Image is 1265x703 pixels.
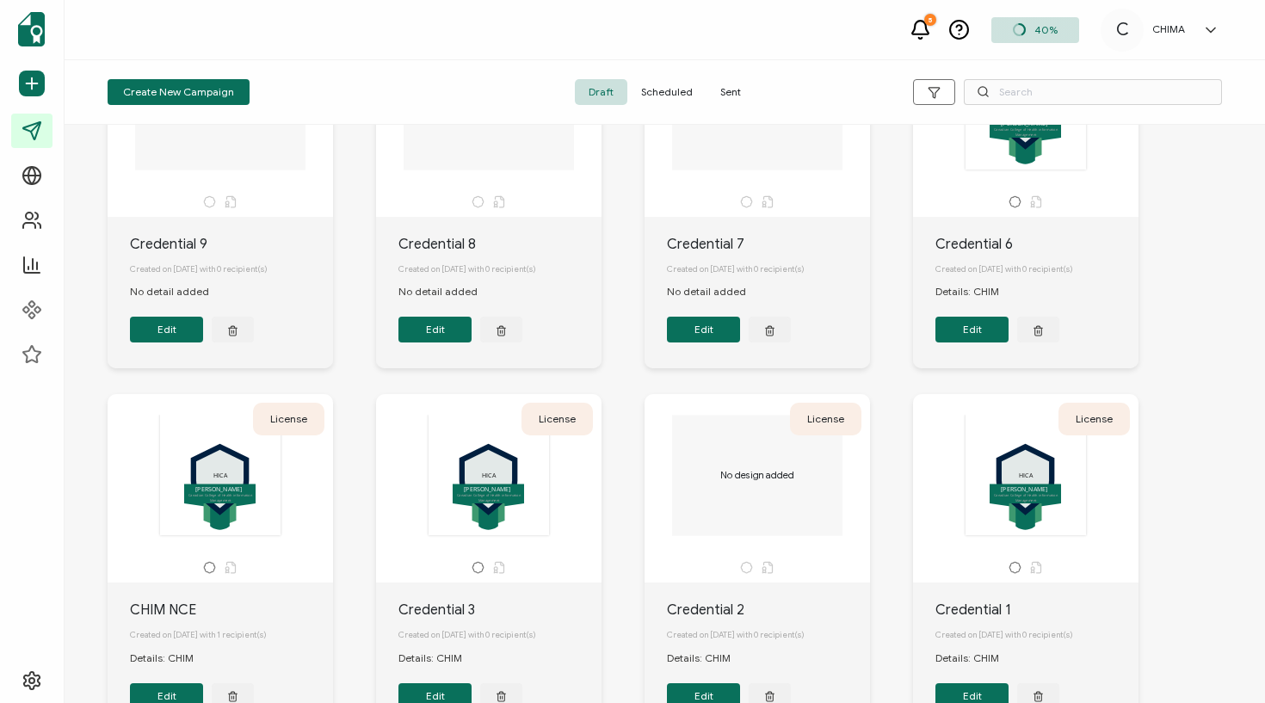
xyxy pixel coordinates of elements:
[130,255,333,284] div: Created on [DATE] with 0 recipient(s)
[398,284,495,299] div: No detail added
[575,79,627,105] span: Draft
[1058,403,1130,435] div: License
[253,403,324,435] div: License
[935,284,1016,299] div: Details: CHIM
[627,79,707,105] span: Scheduled
[935,651,1016,666] div: Details: CHIM
[667,255,870,284] div: Created on [DATE] with 0 recipient(s)
[398,317,472,342] button: Edit
[667,317,740,342] button: Edit
[1034,23,1058,36] span: 40%
[935,234,1138,255] div: Credential 6
[667,651,748,666] div: Details: CHIM
[935,317,1009,342] button: Edit
[667,620,870,650] div: Created on [DATE] with 0 recipient(s)
[130,620,333,650] div: Created on [DATE] with 1 recipient(s)
[130,600,333,620] div: CHIM NCE
[935,255,1138,284] div: Created on [DATE] with 0 recipient(s)
[130,284,226,299] div: No detail added
[521,403,593,435] div: License
[707,79,755,105] span: Sent
[1116,17,1129,43] span: C
[130,234,333,255] div: Credential 9
[130,651,211,666] div: Details: CHIM
[398,651,479,666] div: Details: CHIM
[18,12,45,46] img: sertifier-logomark-colored.svg
[130,317,203,342] button: Edit
[667,284,763,299] div: No detail added
[935,620,1138,650] div: Created on [DATE] with 0 recipient(s)
[123,87,234,97] span: Create New Campaign
[398,600,602,620] div: Credential 3
[1179,620,1265,703] iframe: Chat Widget
[398,234,602,255] div: Credential 8
[667,600,870,620] div: Credential 2
[108,79,250,105] button: Create New Campaign
[398,620,602,650] div: Created on [DATE] with 0 recipient(s)
[1152,23,1185,35] h5: CHIMA
[790,403,861,435] div: License
[667,234,870,255] div: Credential 7
[398,255,602,284] div: Created on [DATE] with 0 recipient(s)
[964,79,1222,105] input: Search
[935,600,1138,620] div: Credential 1
[924,14,936,26] div: 5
